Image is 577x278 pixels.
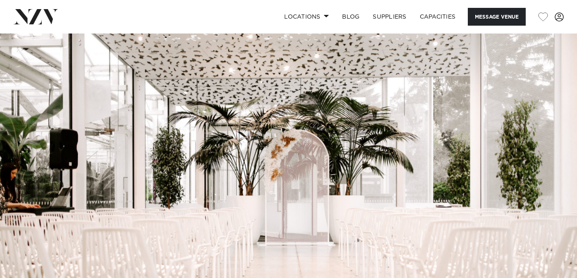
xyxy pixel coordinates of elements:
a: Capacities [413,8,462,26]
button: Message Venue [468,8,526,26]
a: SUPPLIERS [366,8,413,26]
img: nzv-logo.png [13,9,58,24]
a: Locations [278,8,335,26]
a: BLOG [335,8,366,26]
